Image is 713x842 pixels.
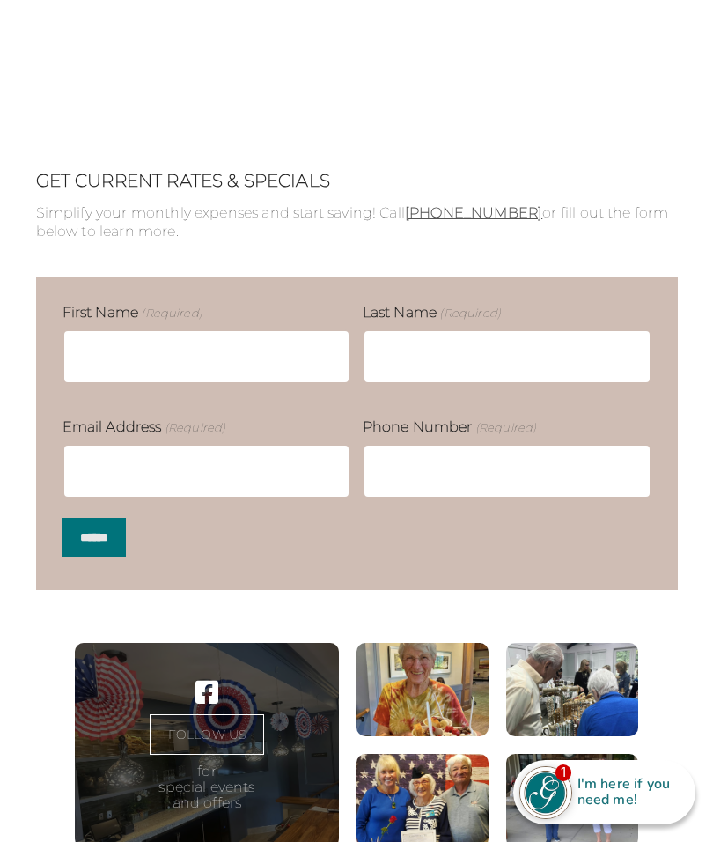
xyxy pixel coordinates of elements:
[62,303,202,322] label: First Name
[163,419,225,435] span: (Required)
[572,773,683,811] div: I'm here if you need me!
[474,419,536,435] span: (Required)
[363,417,537,437] label: Phone Number
[158,764,254,810] p: for special events and offers
[150,714,264,755] a: FOLLOW US
[62,417,226,437] label: Email Address
[36,170,678,191] h2: GET CURRENT RATES & SPECIALS
[36,204,678,241] p: Simplify your monthly expenses and start saving! Call or fill out the form below to learn more.
[195,679,218,705] a: Visit our ' . $platform_name . ' page
[520,767,571,818] img: avatar
[555,764,571,780] div: 1
[438,305,501,321] span: (Required)
[140,305,202,321] span: (Required)
[405,204,542,221] a: [PHONE_NUMBER]
[363,303,501,322] label: Last Name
